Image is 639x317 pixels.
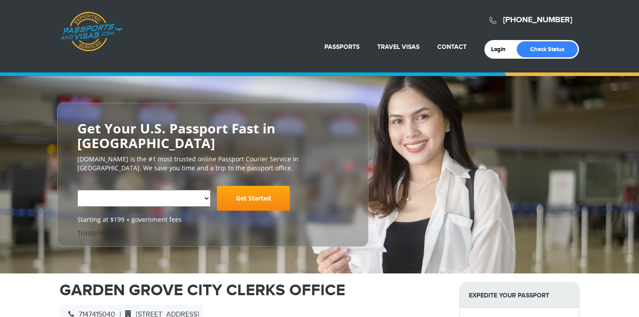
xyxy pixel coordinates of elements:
[77,155,348,173] p: [DOMAIN_NAME] is the #1 most trusted online Passport Courier Service in [GEOGRAPHIC_DATA]. We sav...
[377,43,419,51] a: Travel Visas
[324,43,359,51] a: Passports
[60,282,446,298] h1: GARDEN GROVE CITY CLERKS OFFICE
[460,283,579,308] strong: Expedite Your Passport
[217,186,290,211] a: Get Started
[77,215,348,224] span: Starting at $199 + government fees
[491,46,512,53] a: Login
[60,12,123,52] a: Passports & [DOMAIN_NAME]
[77,229,106,237] a: Trustpilot
[77,121,348,150] h2: Get Your U.S. Passport Fast in [GEOGRAPHIC_DATA]
[517,41,578,57] a: Check Status
[437,43,467,51] a: Contact
[503,15,572,25] a: [PHONE_NUMBER]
